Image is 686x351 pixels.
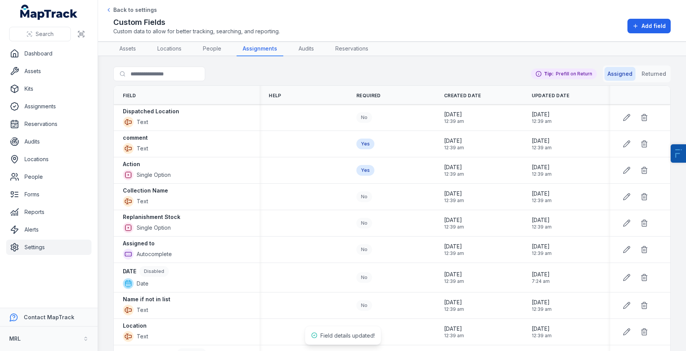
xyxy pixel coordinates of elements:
[24,314,74,320] strong: Contact MapTrack
[123,213,180,221] strong: Replanishment Stock
[356,93,381,99] span: Required
[532,190,552,204] time: 15/09/2025, 12:39:03 am
[137,280,149,287] span: Date
[532,111,552,124] time: 15/09/2025, 12:39:03 am
[444,111,464,124] time: 15/09/2025, 12:39:03 am
[137,198,148,205] span: Text
[532,271,550,278] span: [DATE]
[532,118,552,124] span: 12:39 am
[356,112,372,123] div: No
[444,278,464,284] span: 12:39 am
[123,322,147,330] strong: Location
[113,6,157,14] span: Back to settings
[6,64,91,79] a: Assets
[444,299,464,306] span: [DATE]
[444,93,481,99] span: Created Date
[639,67,669,81] a: Returned
[36,30,54,38] span: Search
[444,224,464,230] span: 12:39 am
[137,224,171,232] span: Single Option
[137,118,148,126] span: Text
[444,163,464,171] span: [DATE]
[444,271,464,284] time: 15/09/2025, 12:39:03 am
[356,191,372,202] div: No
[444,198,464,204] span: 12:39 am
[532,216,552,230] time: 15/09/2025, 12:39:03 am
[532,163,552,177] time: 15/09/2025, 12:39:03 am
[6,204,91,220] a: Reports
[137,171,171,179] span: Single Option
[123,187,168,194] strong: Collection Name
[123,108,179,115] strong: Dispatched Location
[444,190,464,204] time: 15/09/2025, 12:39:03 am
[123,295,170,303] strong: Name if not in list
[137,145,148,152] span: Text
[444,306,464,312] span: 12:39 am
[123,134,148,142] strong: comment
[444,333,464,339] span: 12:39 am
[532,198,552,204] span: 12:39 am
[444,243,464,250] span: [DATE]
[532,325,552,339] time: 15/09/2025, 12:39:03 am
[532,190,552,198] span: [DATE]
[532,243,552,250] span: [DATE]
[20,5,78,20] a: MapTrack
[6,99,91,114] a: Assignments
[137,306,148,314] span: Text
[532,224,552,230] span: 12:39 am
[292,42,320,56] a: Audits
[444,243,464,256] time: 15/09/2025, 12:39:03 am
[532,111,552,118] span: [DATE]
[444,137,464,151] time: 15/09/2025, 12:39:03 am
[532,137,552,151] time: 15/09/2025, 12:39:03 am
[269,93,281,99] span: Help
[6,187,91,202] a: Forms
[356,218,372,229] div: No
[444,325,464,333] span: [DATE]
[123,160,140,168] strong: Action
[544,71,554,77] strong: Tip:
[444,325,464,339] time: 15/09/2025, 12:39:03 am
[123,93,136,99] span: Field
[151,42,188,56] a: Locations
[532,243,552,256] time: 15/09/2025, 12:39:03 am
[123,240,155,247] strong: Assigned to
[532,333,552,339] span: 12:39 am
[444,171,464,177] span: 12:39 am
[642,22,666,30] span: Add field
[320,332,375,339] span: Field details updated!
[532,145,552,151] span: 12:39 am
[139,266,169,277] div: Disabled
[237,42,283,56] a: Assignments
[6,46,91,61] a: Dashboard
[604,67,635,81] button: Assigned
[6,222,91,237] a: Alerts
[444,216,464,224] span: [DATE]
[197,42,227,56] a: People
[532,216,552,224] span: [DATE]
[9,335,21,342] strong: MRL
[532,93,570,99] span: Updated Date
[532,299,552,312] time: 15/09/2025, 12:39:03 am
[532,250,552,256] span: 12:39 am
[444,111,464,118] span: [DATE]
[106,6,157,14] a: Back to settings
[6,240,91,255] a: Settings
[531,69,597,79] div: Prefill on Return
[444,190,464,198] span: [DATE]
[113,28,280,35] span: Custom data to allow for better tracking, searching, and reporting.
[627,19,671,33] button: Add field
[444,299,464,312] time: 15/09/2025, 12:39:03 am
[532,271,550,284] time: 15/09/2025, 7:24:32 am
[356,272,372,283] div: No
[532,137,552,145] span: [DATE]
[356,139,374,149] div: Yes
[113,42,142,56] a: Assets
[532,278,550,284] span: 7:24 am
[113,17,280,28] h2: Custom Fields
[6,134,91,149] a: Audits
[444,137,464,145] span: [DATE]
[532,299,552,306] span: [DATE]
[532,325,552,333] span: [DATE]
